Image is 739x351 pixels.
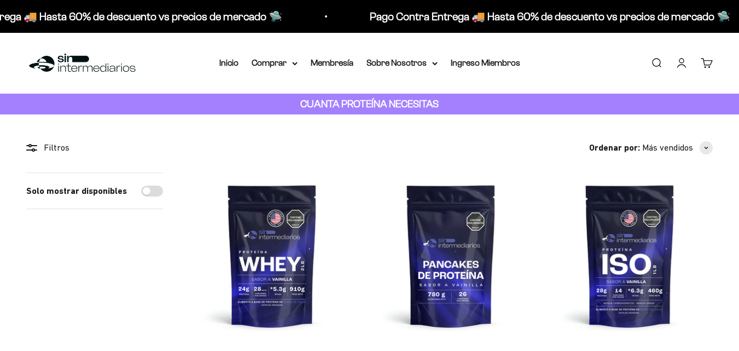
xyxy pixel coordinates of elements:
span: Más vendidos [642,141,693,155]
label: Solo mostrar disponibles [26,184,127,198]
span: Ordenar por: [589,141,640,155]
div: Filtros [26,141,163,155]
a: Ingreso Miembros [451,58,520,67]
a: Membresía [311,58,353,67]
summary: Sobre Nosotros [366,56,438,70]
button: Más vendidos [642,141,713,155]
a: Inicio [219,58,238,67]
strong: CUANTA PROTEÍNA NECESITAS [300,98,439,110]
summary: Comprar [252,56,298,70]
